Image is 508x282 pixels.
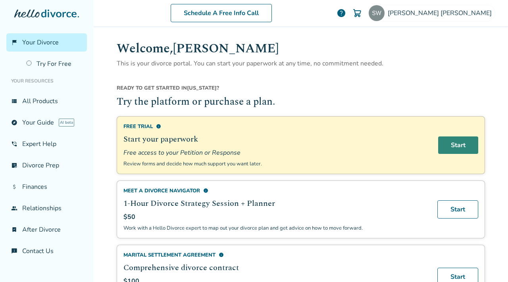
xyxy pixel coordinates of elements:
span: Ready to get started in [117,84,187,92]
span: list_alt_check [11,162,17,169]
a: help [337,8,346,18]
span: flag_2 [11,39,17,46]
div: 聊天小组件 [468,244,508,282]
div: Meet a divorce navigator [123,187,428,194]
a: view_listAll Products [6,92,87,110]
a: Start [438,136,478,154]
span: info [219,252,224,257]
span: phone_in_talk [11,141,17,147]
div: [US_STATE] ? [117,84,485,95]
span: group [11,205,17,211]
span: Free access to your Petition or Response [123,148,429,157]
h2: Comprehensive divorce contract [123,262,428,274]
span: attach_money [11,184,17,190]
div: Marital Settlement Agreement [123,251,428,259]
h2: Start your paperwork [123,133,429,145]
span: chat_info [11,248,17,254]
span: bookmark_check [11,226,17,233]
a: groupRelationships [6,199,87,217]
h2: 1-Hour Divorce Strategy Session + Planner [123,198,428,209]
a: attach_moneyFinances [6,178,87,196]
span: info [156,124,161,129]
p: Review forms and decide how much support you want later. [123,160,429,167]
span: Your Divorce [22,38,59,47]
a: exploreYour GuideAI beta [6,113,87,132]
a: chat_infoContact Us [6,242,87,260]
a: Start [437,200,478,219]
iframe: Chat Widget [468,244,508,282]
img: 2522922091@qq.com [369,5,385,21]
a: flag_2Your Divorce [6,33,87,52]
a: list_alt_checkDivorce Prep [6,156,87,175]
span: info [203,188,208,193]
h1: Welcome, [PERSON_NAME] [117,39,485,58]
span: explore [11,119,17,126]
span: AI beta [59,119,74,127]
p: Work with a Hello Divorce expert to map out your divorce plan and get advice on how to move forward. [123,224,428,232]
span: view_list [11,98,17,104]
a: Schedule A Free Info Call [171,4,272,22]
div: Free Trial [123,123,429,130]
li: Your Resources [6,73,87,89]
img: Cart [352,8,362,18]
a: Try For Free [21,55,87,73]
h2: Try the platform or purchase a plan. [117,95,485,110]
a: bookmark_checkAfter Divorce [6,221,87,239]
p: This is your divorce portal. You can start your paperwork at any time, no commitment needed. [117,58,485,69]
span: $50 [123,213,135,221]
a: phone_in_talkExpert Help [6,135,87,153]
span: [PERSON_NAME] [PERSON_NAME] [388,9,495,17]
